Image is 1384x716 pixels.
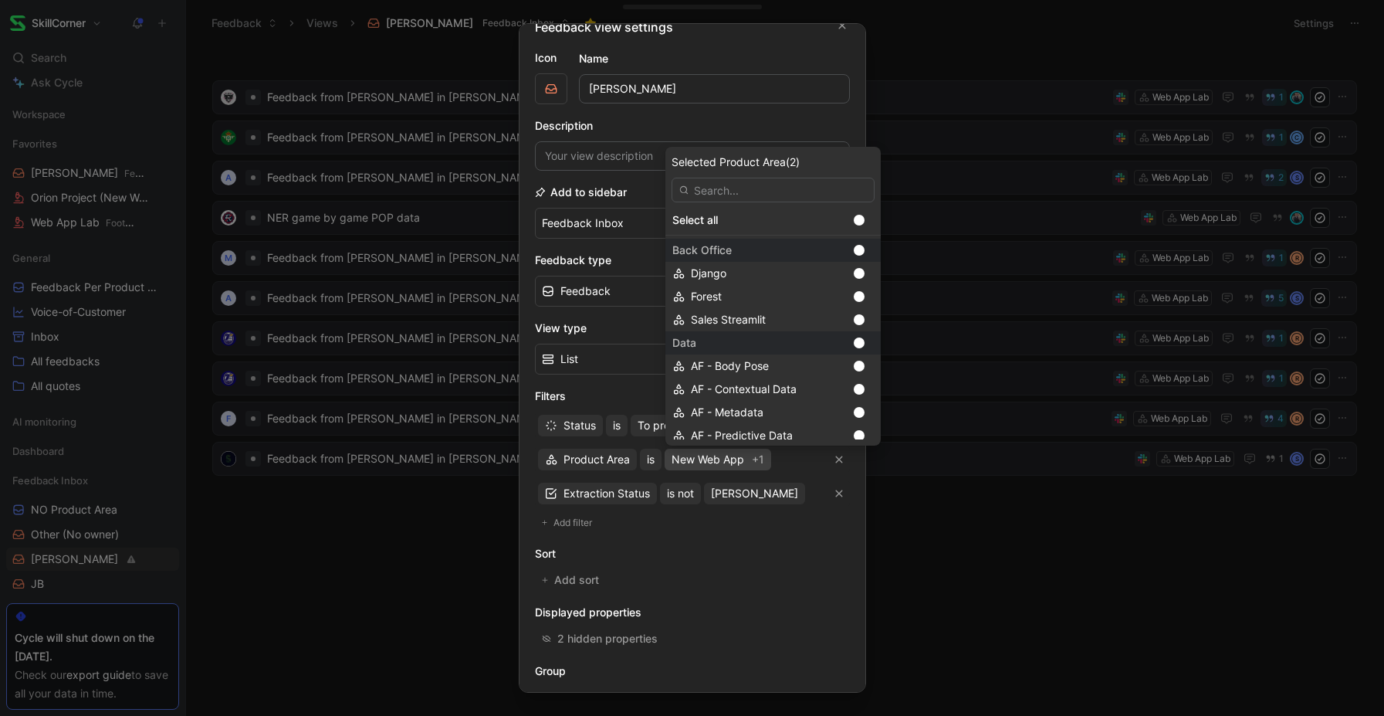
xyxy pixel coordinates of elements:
[672,211,846,229] div: Select all
[672,334,846,352] div: Data
[691,359,769,372] span: AF - Body Pose
[691,290,722,303] span: Forest
[672,178,875,202] input: Search...
[691,313,766,326] span: Sales Streamlit
[691,266,726,280] span: Django
[672,153,875,171] div: Selected Product Area (2)
[691,429,793,442] span: AF - Predictive Data
[691,382,797,395] span: AF - Contextual Data
[691,406,763,419] span: AF - Metadata
[672,241,846,260] div: Back Office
